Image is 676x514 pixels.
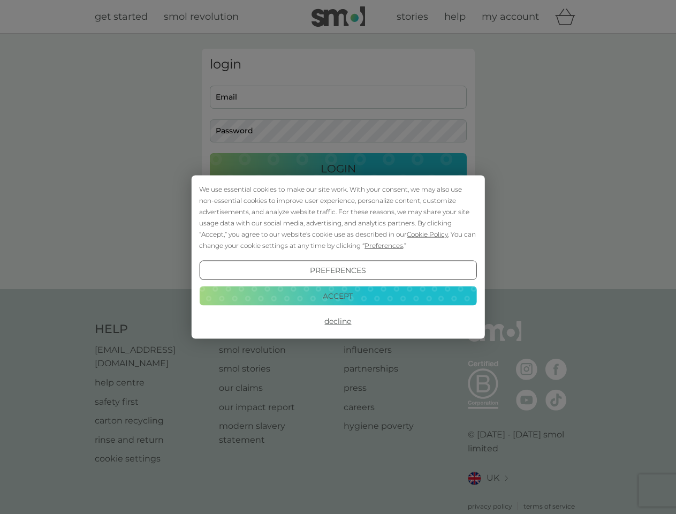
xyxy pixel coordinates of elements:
[364,241,403,250] span: Preferences
[199,184,476,251] div: We use essential cookies to make our site work. With your consent, we may also use non-essential ...
[199,261,476,280] button: Preferences
[199,312,476,331] button: Decline
[199,286,476,305] button: Accept
[407,230,448,238] span: Cookie Policy
[191,176,484,339] div: Cookie Consent Prompt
